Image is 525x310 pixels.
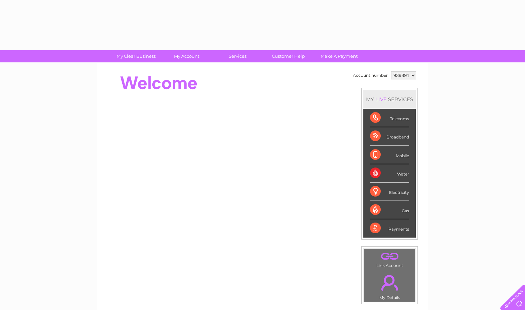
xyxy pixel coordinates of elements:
div: LIVE [374,96,388,102]
div: Mobile [370,146,409,164]
div: Telecoms [370,109,409,127]
a: My Clear Business [109,50,164,62]
div: Electricity [370,183,409,201]
a: Customer Help [261,50,316,62]
a: . [366,251,413,262]
a: Services [210,50,265,62]
a: Make A Payment [312,50,367,62]
div: Broadband [370,127,409,145]
div: MY SERVICES [363,90,416,109]
td: My Details [364,269,415,302]
a: . [366,271,413,294]
div: Gas [370,201,409,219]
td: Link Account [364,249,415,270]
div: Water [370,164,409,183]
div: Payments [370,219,409,237]
a: My Account [159,50,214,62]
td: Account number [351,70,389,81]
